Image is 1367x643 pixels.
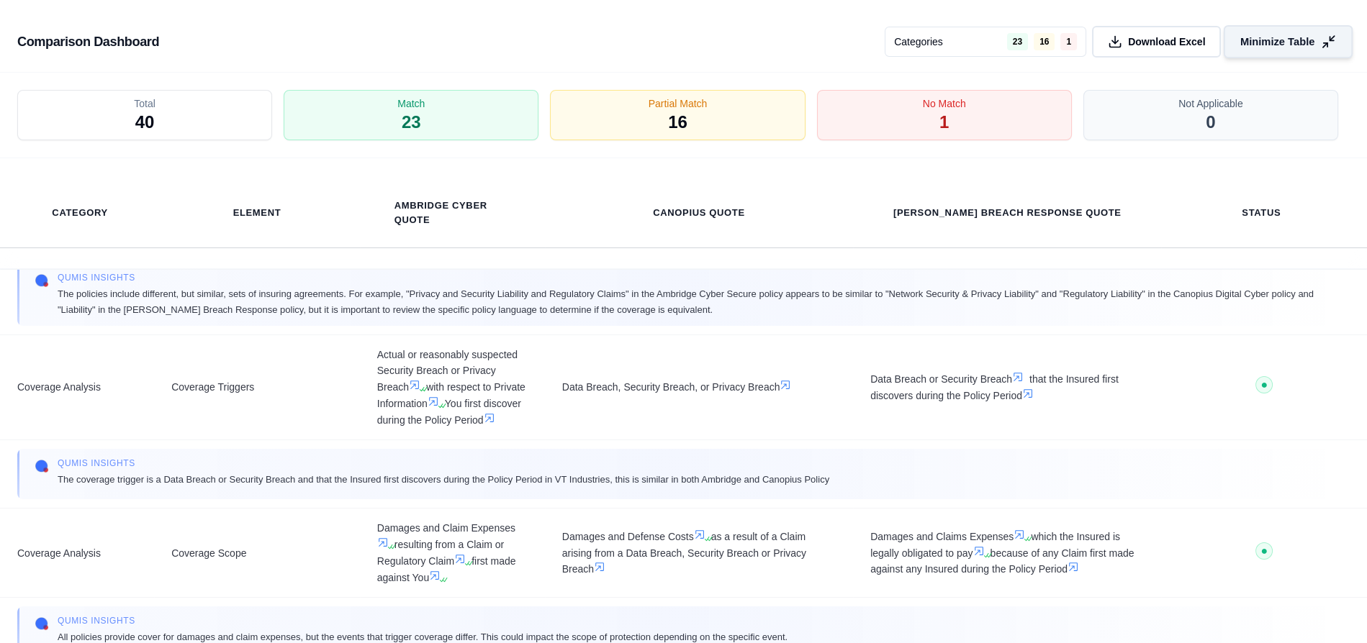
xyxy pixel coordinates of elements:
[1260,545,1268,557] span: ●
[923,96,966,111] span: No Match
[876,197,1139,229] th: [PERSON_NAME] Breach Response Quote
[649,96,708,111] span: Partial Match
[377,520,528,585] span: Damages and Claim Expenses resulting from a Claim or Regulatory Claim first made against You
[562,529,836,578] span: Damages and Defense Costs as a result of a Claim arising from a Data Breach, Security Breach or P...
[668,111,687,134] span: 16
[939,111,949,134] span: 1
[1255,542,1273,565] button: ●
[171,379,343,396] span: Coverage Triggers
[1178,96,1243,111] span: Not Applicable
[216,197,299,229] th: Element
[377,347,528,429] span: Actual or reasonably suspected Security Breach or Privacy Breach with respect to Private Informat...
[397,96,425,111] span: Match
[870,529,1144,578] span: Damages and Claims Expenses which the Insured is legally obligated to pay because of any Claim fi...
[870,371,1144,404] span: Data Breach or Security Breach that the Insured first discovers during the Policy Period
[1255,376,1273,398] button: ●
[562,379,836,396] span: Data Breach, Security Breach, or Privacy Breach
[1224,197,1298,229] th: Status
[58,457,829,469] span: Qumis INSIGHTS
[58,286,1332,316] span: The policies include different, but similar, sets of insuring agreements. For example, "Privacy a...
[58,472,829,487] span: The coverage trigger is a Data Breach or Security Breach and that the Insured first discovers dur...
[636,197,762,229] th: Canopius Quote
[402,111,421,134] span: 23
[171,545,343,562] span: Coverage Scope
[58,615,788,626] span: Qumis INSIGHTS
[58,272,1332,283] span: Qumis INSIGHTS
[1206,111,1215,134] span: 0
[377,190,528,236] th: Ambridge Cyber Quote
[1260,379,1268,391] span: ●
